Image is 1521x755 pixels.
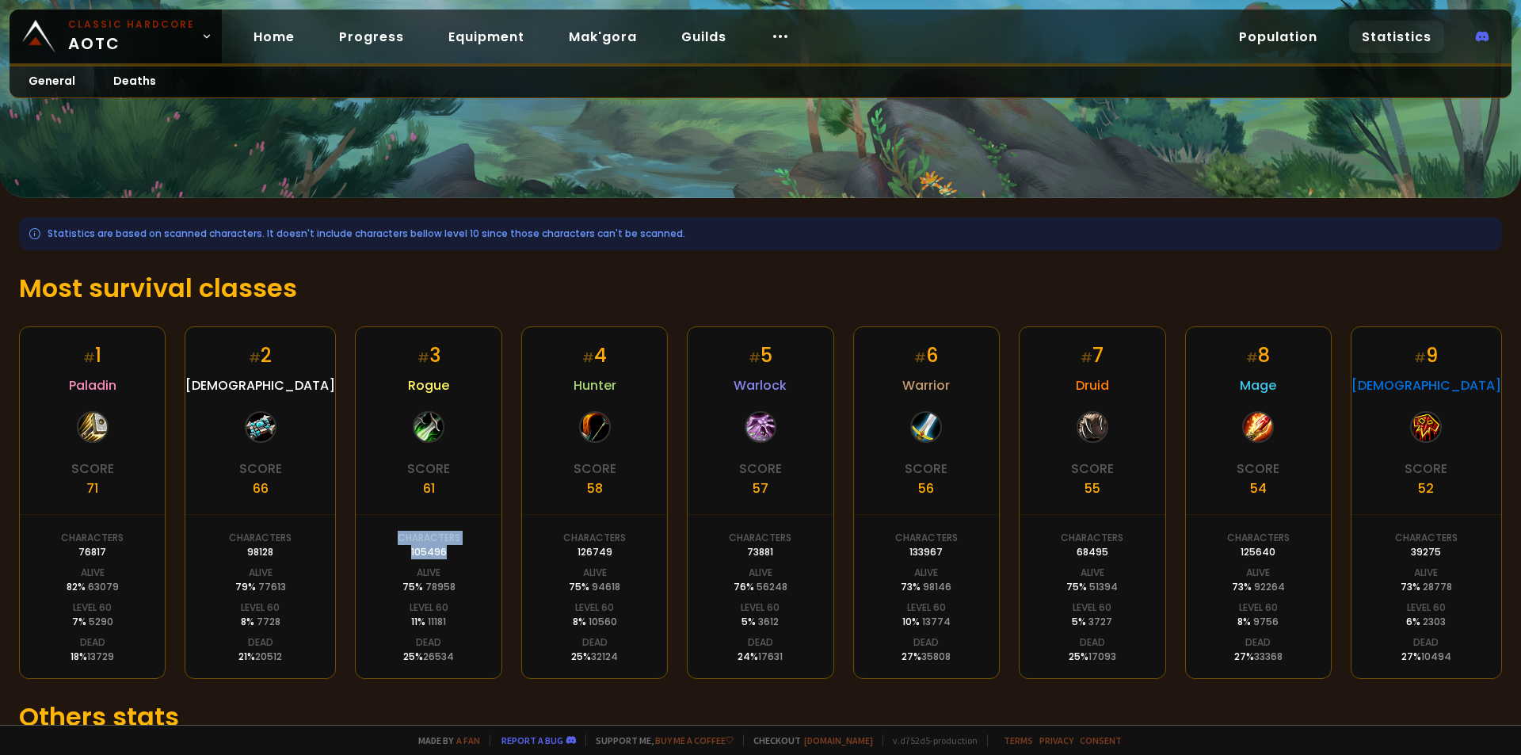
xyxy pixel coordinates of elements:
div: 1 [83,341,101,369]
span: Made by [409,734,480,746]
span: 3727 [1088,615,1112,628]
span: 92264 [1254,580,1285,593]
a: General [10,67,94,97]
div: 21 % [238,650,282,664]
a: Mak'gora [556,21,650,53]
span: 13774 [922,615,951,628]
div: 66 [253,479,269,498]
a: Guilds [669,21,739,53]
span: Support me, [585,734,734,746]
h1: Most survival classes [19,269,1502,307]
div: Characters [61,531,124,545]
span: Warlock [734,376,787,395]
div: Dead [1080,635,1105,650]
div: 3 [417,341,440,369]
div: 75 % [569,580,620,594]
span: 7728 [257,615,280,628]
div: 71 [86,479,98,498]
a: Report a bug [501,734,563,746]
div: 76 % [734,580,787,594]
div: Dead [80,635,105,650]
span: 28778 [1423,580,1452,593]
div: 9 [1414,341,1438,369]
span: 9756 [1253,615,1279,628]
small: # [83,349,95,367]
a: Privacy [1039,734,1073,746]
div: Alive [914,566,938,580]
div: 7 [1081,341,1104,369]
div: 73881 [747,545,773,559]
div: 75 % [402,580,456,594]
div: Alive [81,566,105,580]
div: Characters [1061,531,1123,545]
div: 27 % [1234,650,1283,664]
div: Score [71,459,114,479]
span: Rogue [408,376,449,395]
small: # [914,349,926,367]
div: 27 % [902,650,951,664]
div: Level 60 [1407,601,1446,615]
div: 125640 [1241,545,1275,559]
div: 76817 [78,545,106,559]
div: 6 [914,341,938,369]
div: Alive [1081,566,1104,580]
div: Dead [1245,635,1271,650]
span: 17631 [758,650,783,663]
a: Consent [1080,734,1122,746]
span: 17093 [1088,650,1116,663]
span: Paladin [69,376,116,395]
div: 4 [582,341,607,369]
div: 105496 [411,545,447,559]
div: 5 % [741,615,779,629]
div: Level 60 [410,601,448,615]
div: Score [239,459,282,479]
div: 10 % [902,615,951,629]
span: 2303 [1423,615,1446,628]
small: # [249,349,261,367]
span: 11181 [428,615,446,628]
a: Statistics [1349,21,1444,53]
a: a fan [456,734,480,746]
div: Score [739,459,782,479]
div: Characters [398,531,460,545]
div: 8 % [241,615,280,629]
span: 3612 [758,615,779,628]
a: Classic HardcoreAOTC [10,10,222,63]
div: Alive [417,566,440,580]
div: Alive [583,566,607,580]
div: 5 [749,341,772,369]
a: Terms [1004,734,1033,746]
div: Dead [416,635,441,650]
span: Mage [1240,376,1276,395]
div: Alive [1414,566,1438,580]
div: 82 % [67,580,119,594]
div: 24 % [738,650,783,664]
div: 5 % [1072,615,1112,629]
div: 133967 [909,545,943,559]
div: Score [1405,459,1447,479]
div: 11 % [411,615,446,629]
div: Alive [249,566,273,580]
div: 98128 [247,545,273,559]
a: Deaths [94,67,175,97]
span: 77613 [258,580,286,593]
span: 32124 [591,650,618,663]
span: 20512 [255,650,282,663]
div: Level 60 [1239,601,1278,615]
small: # [1414,349,1426,367]
div: Score [1071,459,1114,479]
div: 61 [423,479,435,498]
div: 8 [1246,341,1270,369]
div: 7 % [72,615,113,629]
div: 25 % [403,650,454,664]
div: 126749 [578,545,612,559]
div: 27 % [1401,650,1451,664]
div: 25 % [1069,650,1116,664]
div: Dead [913,635,939,650]
span: Warrior [902,376,950,395]
div: Score [574,459,616,479]
small: # [749,349,760,367]
span: Druid [1076,376,1109,395]
div: 57 [753,479,768,498]
div: 79 % [235,580,286,594]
